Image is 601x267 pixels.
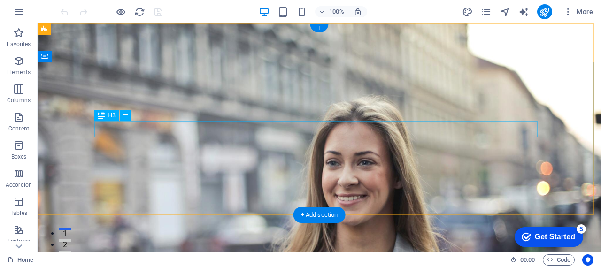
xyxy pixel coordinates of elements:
span: More [563,7,593,16]
button: 1 [22,205,33,207]
button: pages [481,6,492,17]
span: H3 [108,113,116,118]
button: reload [134,6,145,17]
div: + [310,24,328,32]
button: Usercentrics [582,254,593,266]
p: Tables [10,209,27,217]
i: Navigator [500,7,510,17]
button: 3 [22,227,33,229]
p: Favorites [7,40,31,48]
i: AI Writer [518,7,529,17]
div: + Add section [293,207,346,223]
p: Columns [7,97,31,104]
button: text_generator [518,6,530,17]
button: Code [543,254,575,266]
i: On resize automatically adjust zoom level to fit chosen device. [354,8,362,16]
button: publish [537,4,552,19]
div: Get Started [28,10,68,19]
span: Code [547,254,570,266]
i: Pages (Ctrl+Alt+S) [481,7,492,17]
span: : [527,256,528,263]
p: Features [8,237,30,245]
h6: 100% [329,6,344,17]
span: 00 00 [520,254,535,266]
div: 5 [69,2,79,11]
button: Click here to leave preview mode and continue editing [115,6,126,17]
p: Accordion [6,181,32,189]
button: navigator [500,6,511,17]
p: Elements [7,69,31,76]
button: More [560,4,597,19]
a: Click to cancel selection. Double-click to open Pages [8,254,33,266]
h6: Session time [510,254,535,266]
button: design [462,6,473,17]
i: Publish [539,7,550,17]
div: Get Started 5 items remaining, 0% complete [8,5,76,24]
button: 2 [22,216,33,218]
button: 100% [315,6,348,17]
p: Boxes [11,153,27,160]
i: Design (Ctrl+Alt+Y) [462,7,473,17]
p: Content [8,125,29,132]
